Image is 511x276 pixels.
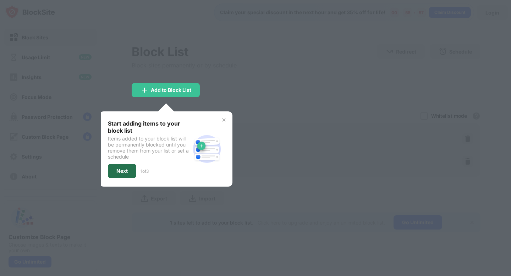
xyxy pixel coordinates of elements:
[151,87,191,93] div: Add to Block List
[141,169,149,174] div: 1 of 3
[108,136,190,160] div: Items added to your block list will be permanently blocked until you remove them from your list o...
[221,117,227,123] img: x-button.svg
[108,120,190,134] div: Start adding items to your block list
[116,168,128,174] div: Next
[190,132,224,166] img: block-site.svg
